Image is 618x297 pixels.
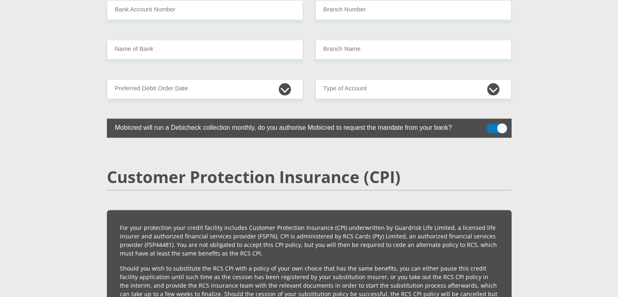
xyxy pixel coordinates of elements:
[120,223,499,258] p: For your protection your credit facility includes Customer Protection Insurance (CPI) underwritte...
[107,0,303,20] input: Bank Account Number
[107,40,303,60] input: Name of Bank
[107,167,512,187] h2: Customer Protection Insurance (CPI)
[315,0,512,20] input: Branch Number
[315,40,512,60] input: Branch Name
[107,119,471,135] label: Mobicred will run a Debicheck collection monthly, do you authorise Mobicred to request the mandat...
